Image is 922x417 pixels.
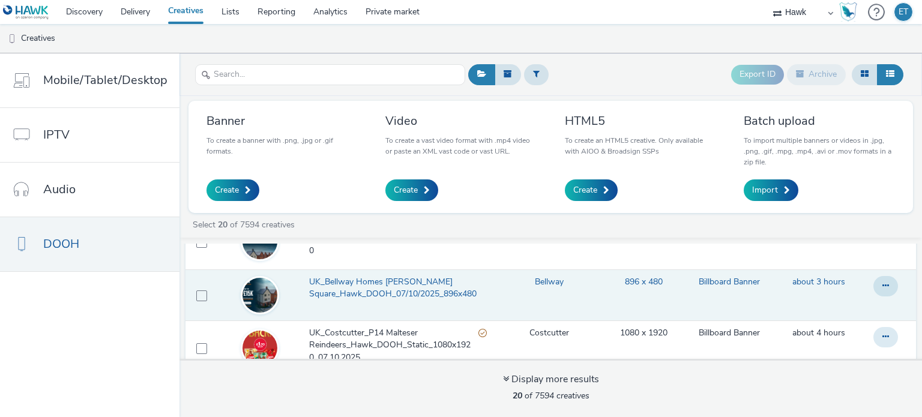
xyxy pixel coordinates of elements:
[43,71,167,89] span: Mobile/Tablet/Desktop
[3,5,49,20] img: undefined Logo
[620,327,667,339] a: 1080 x 1920
[243,317,277,379] img: 34a3da61-3d99-40b0-bf72-ee3705ca5562.jpg
[565,135,716,157] p: To create an HTML5 creative. Only available with AIOO & Broadsign SSPs
[839,2,862,22] a: Hawk Academy
[792,276,845,287] span: about 3 hours
[309,327,478,364] span: UK_Costcutter_P14 Malteser Reindeers_Hawk_DOOH_Static_1080x1920_07.10.2025
[731,65,784,84] button: Export ID
[752,184,778,196] span: Import
[6,33,18,45] img: dooh
[394,184,418,196] span: Create
[215,184,239,196] span: Create
[899,3,908,21] div: ET
[478,327,487,340] div: Partially valid
[573,184,597,196] span: Create
[385,113,537,129] h3: Video
[385,135,537,157] p: To create a vast video format with .mp4 video or paste an XML vast code or vast URL.
[243,278,277,313] img: 47f7f44e-25cf-403e-b33d-dcf0d39bda2a.jpg
[385,179,438,201] a: Create
[43,235,79,253] span: DOOH
[792,327,845,339] a: 7 October 2025, 17:53
[787,64,846,85] button: Archive
[309,276,492,307] a: UK_Bellway Homes [PERSON_NAME] Square_Hawk_DOOH_07/10/2025_896x480
[565,113,716,129] h3: HTML5
[877,64,903,85] button: Table
[699,327,760,339] a: Billboard Banner
[513,390,589,401] span: of 7594 creatives
[744,113,895,129] h3: Batch upload
[218,219,227,230] strong: 20
[309,327,492,370] a: UK_Costcutter_P14 Malteser Reindeers_Hawk_DOOH_Static_1080x1920_07.10.2025Partially valid
[503,373,599,386] div: Display more results
[699,276,760,288] a: Billboard Banner
[744,179,798,201] a: Import
[191,219,300,230] a: Select of 7594 creatives
[839,2,857,22] img: Hawk Academy
[565,179,618,201] a: Create
[195,64,465,85] input: Search...
[309,276,487,301] span: UK_Bellway Homes [PERSON_NAME] Square_Hawk_DOOH_07/10/2025_896x480
[529,327,569,339] a: Costcutter
[852,64,878,85] button: Grid
[744,135,895,167] p: To import multiple banners or videos in .jpg, .png, .gif, .mpg, .mp4, .avi or .mov formats in a z...
[206,135,358,157] p: To create a banner with .png, .jpg or .gif formats.
[43,181,76,198] span: Audio
[206,113,358,129] h3: Banner
[206,179,259,201] a: Create
[792,276,845,288] a: 7 October 2025, 18:27
[792,327,845,338] span: about 4 hours
[535,276,564,288] a: Bellway
[625,276,663,288] a: 896 x 480
[43,126,70,143] span: IPTV
[513,390,522,401] strong: 20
